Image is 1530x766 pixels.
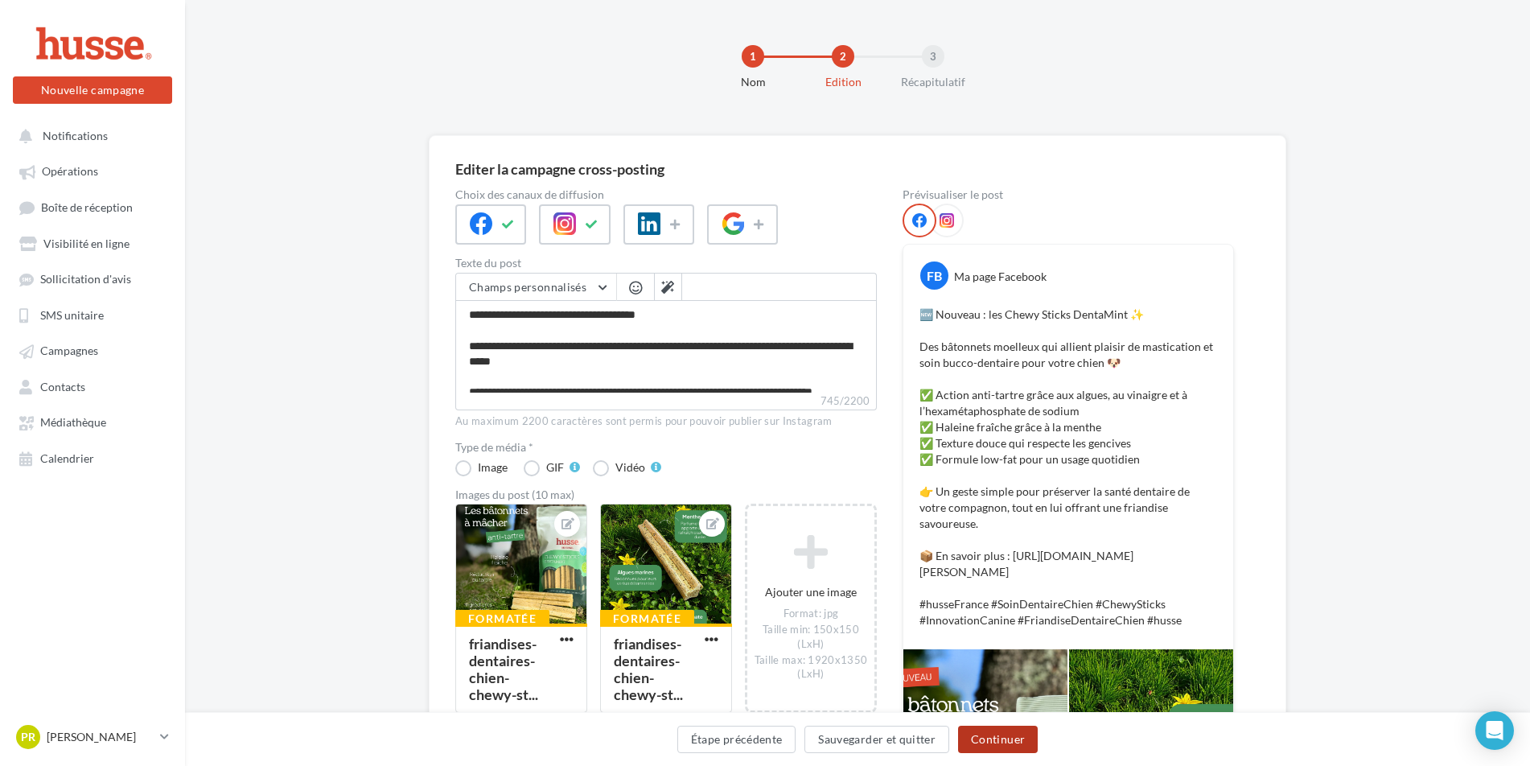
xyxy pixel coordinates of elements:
div: 1 [742,45,764,68]
div: Image [478,462,508,473]
a: Opérations [10,156,175,185]
div: Récapitulatif [882,74,985,90]
a: Contacts [10,372,175,401]
div: GIF [546,462,564,473]
button: Continuer [958,726,1038,753]
div: Open Intercom Messenger [1475,711,1514,750]
label: Texte du post [455,257,877,269]
p: [PERSON_NAME] [47,729,154,745]
span: Campagnes [40,344,98,358]
div: Au maximum 2200 caractères sont permis pour pouvoir publier sur Instagram [455,414,877,429]
div: Vidéo [615,462,645,473]
a: Visibilité en ligne [10,229,175,257]
div: Ma page Facebook [954,269,1047,285]
div: 3 [922,45,944,68]
button: Étape précédente [677,726,796,753]
label: Choix des canaux de diffusion [455,189,877,200]
span: Contacts [40,380,85,393]
span: Calendrier [40,451,94,465]
a: PR [PERSON_NAME] [13,722,172,752]
div: Edition [792,74,895,90]
label: 745/2200 [455,393,877,410]
button: Sauvegarder et quitter [804,726,949,753]
span: Notifications [43,129,108,142]
a: Campagnes [10,336,175,364]
span: Champs personnalisés [469,280,586,294]
div: Formatée [600,610,694,628]
span: SMS unitaire [40,308,104,322]
a: SMS unitaire [10,300,175,329]
a: Calendrier [10,443,175,472]
a: Boîte de réception [10,192,175,222]
button: Nouvelle campagne [13,76,172,104]
button: Champs personnalisés [456,274,616,301]
div: 2 [832,45,854,68]
p: 🆕 Nouveau : les Chewy Sticks DentaMint ✨ Des bâtonnets moelleux qui allient plaisir de masticatio... [919,307,1217,628]
div: friandises-dentaires-chien-chewy-st... [469,635,538,703]
button: Notifications [10,121,169,150]
div: Nom [701,74,804,90]
span: PR [21,729,35,745]
div: Images du post (10 max) [455,489,877,500]
div: Prévisualiser le post [903,189,1234,200]
a: Médiathèque [10,407,175,436]
div: Formatée [455,610,549,628]
div: Editer la campagne cross-posting [455,162,664,176]
span: Visibilité en ligne [43,237,130,250]
span: Sollicitation d'avis [40,273,131,286]
div: FB [920,262,948,290]
span: Opérations [42,165,98,179]
span: Boîte de réception [41,200,133,214]
span: Médiathèque [40,416,106,430]
div: friandises-dentaires-chien-chewy-st... [614,635,683,703]
label: Type de média * [455,442,877,453]
a: Sollicitation d'avis [10,264,175,293]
